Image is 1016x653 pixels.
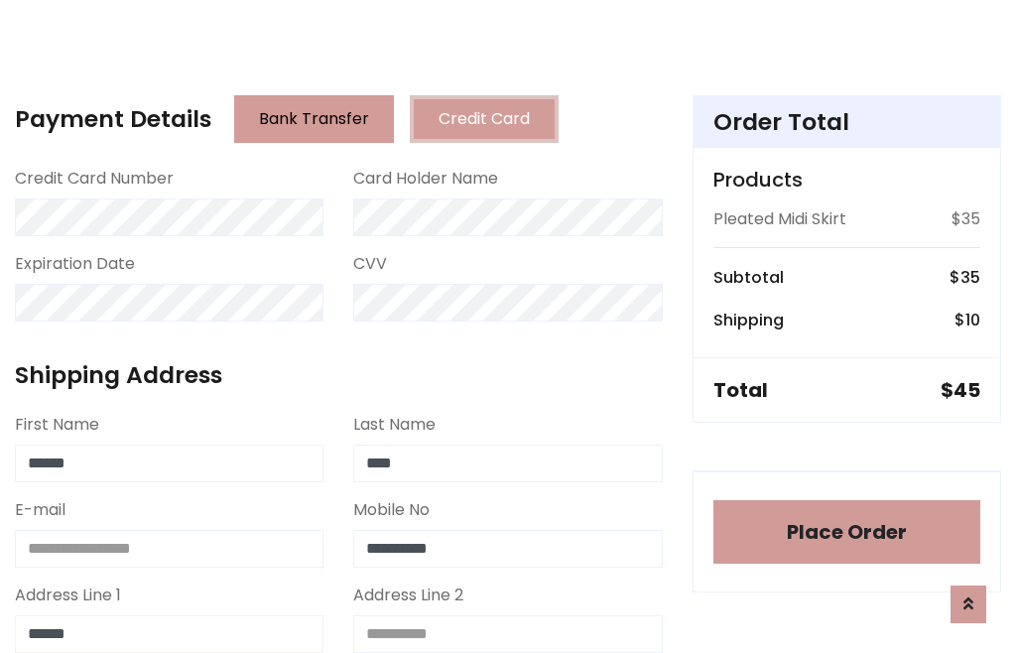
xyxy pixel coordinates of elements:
[15,252,135,276] label: Expiration Date
[353,413,436,437] label: Last Name
[353,167,498,191] label: Card Holder Name
[15,584,121,607] label: Address Line 1
[15,361,663,389] h4: Shipping Address
[953,376,980,404] span: 45
[15,167,174,191] label: Credit Card Number
[353,252,387,276] label: CVV
[713,168,980,192] h5: Products
[713,378,768,402] h5: Total
[713,108,980,136] h4: Order Total
[713,268,784,287] h6: Subtotal
[713,500,980,564] button: Place Order
[15,413,99,437] label: First Name
[713,311,784,329] h6: Shipping
[353,498,430,522] label: Mobile No
[952,207,980,231] p: $35
[954,311,980,329] h6: $
[15,105,211,133] h4: Payment Details
[965,309,980,331] span: 10
[950,268,980,287] h6: $
[713,207,846,231] p: Pleated Midi Skirt
[15,498,65,522] label: E-mail
[960,266,980,289] span: 35
[410,95,559,143] button: Credit Card
[234,95,394,143] button: Bank Transfer
[353,584,463,607] label: Address Line 2
[941,378,980,402] h5: $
